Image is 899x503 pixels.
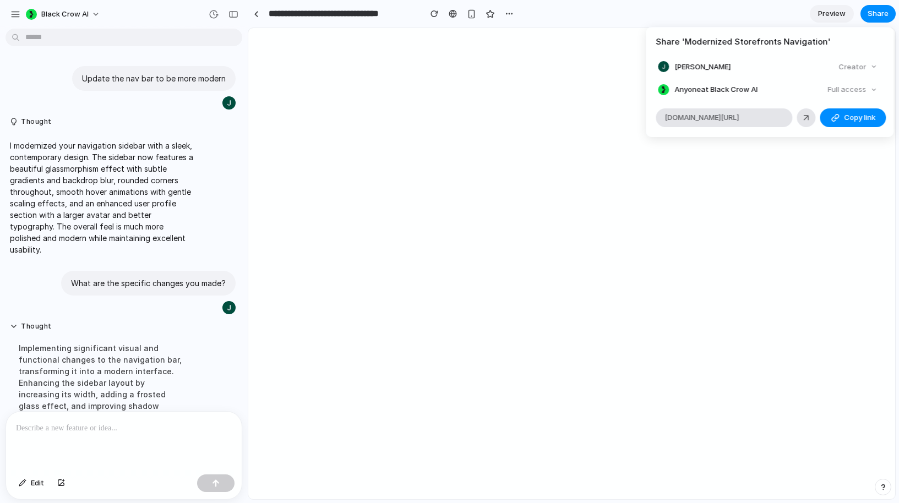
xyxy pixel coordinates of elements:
[844,112,875,123] span: Copy link
[674,62,731,73] span: [PERSON_NAME]
[674,84,758,95] span: Anyone at Black Crow AI
[664,112,739,123] span: [DOMAIN_NAME][URL]
[656,108,792,127] div: [DOMAIN_NAME][URL]
[656,36,884,48] h4: Share ' Modernized Storefronts Navigation '
[820,108,886,127] button: Copy link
